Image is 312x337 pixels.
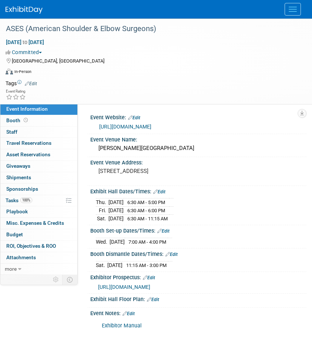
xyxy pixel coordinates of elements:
[0,218,77,229] a: Misc. Expenses & Credits
[0,115,77,126] a: Booth
[0,127,77,138] a: Staff
[63,275,78,284] td: Toggle Event Tabs
[6,208,28,214] span: Playbook
[96,207,108,215] td: Fri.
[6,67,303,79] div: Event Format
[126,263,167,268] span: 11:15 AM - 3:00 PM
[25,81,37,86] a: Edit
[147,297,159,302] a: Edit
[157,228,170,234] a: Edit
[0,138,77,149] a: Travel Reservations
[6,129,17,135] span: Staff
[21,39,28,45] span: to
[90,225,306,235] div: Booth Set-up Dates/Times:
[0,172,77,183] a: Shipments
[0,149,77,160] a: Asset Reservations
[90,308,306,317] div: Event Notes:
[108,214,124,222] td: [DATE]
[6,69,13,74] img: Format-Inperson.png
[6,80,37,87] td: Tags
[5,266,17,272] span: more
[6,117,29,123] span: Booth
[285,3,301,16] button: Menu
[6,197,32,203] span: Tasks
[0,161,77,172] a: Giveaways
[0,104,77,115] a: Event Information
[0,241,77,252] a: ROI, Objectives & ROO
[6,151,50,157] span: Asset Reservations
[123,311,135,316] a: Edit
[96,198,108,207] td: Thu.
[0,184,77,195] a: Sponsorships
[6,220,64,226] span: Misc. Expenses & Credits
[6,254,36,260] span: Attachments
[165,252,178,257] a: Edit
[153,189,165,194] a: Edit
[0,252,77,263] a: Attachments
[50,275,63,284] td: Personalize Event Tab Strip
[143,275,155,280] a: Edit
[6,90,26,93] div: Event Rating
[22,117,29,123] span: Booth not reserved yet
[12,58,104,64] span: [GEOGRAPHIC_DATA], [GEOGRAPHIC_DATA]
[96,143,301,154] div: [PERSON_NAME][GEOGRAPHIC_DATA]
[96,238,110,246] td: Wed.
[108,207,124,215] td: [DATE]
[6,49,45,56] button: Committed
[0,264,77,275] a: more
[108,198,124,207] td: [DATE]
[98,168,298,174] pre: [STREET_ADDRESS]
[6,243,56,249] span: ROI, Objectives & ROO
[6,140,51,146] span: Travel Reservations
[127,216,168,221] span: 6:30 AM - 11:15 AM
[6,174,31,180] span: Shipments
[6,186,38,192] span: Sponsorships
[90,272,306,281] div: Exhibitor Prospectus:
[6,231,23,237] span: Budget
[0,229,77,240] a: Budget
[20,197,32,203] span: 100%
[128,115,140,120] a: Edit
[6,6,43,14] img: ExhibitDay
[90,157,306,166] div: Event Venue Address:
[96,214,108,222] td: Sat.
[6,39,44,46] span: [DATE] [DATE]
[110,238,125,246] td: [DATE]
[90,134,306,143] div: Event Venue Name:
[102,323,141,329] a: Exhibitor Manual
[96,261,107,269] td: Sat.
[6,106,48,112] span: Event Information
[127,200,165,205] span: 6:30 AM - 5:00 PM
[128,239,166,245] span: 7:00 AM - 4:00 PM
[90,248,306,258] div: Booth Dismantle Dates/Times:
[127,208,165,213] span: 6:30 AM - 6:00 PM
[14,69,31,74] div: In-Person
[90,294,306,303] div: Exhibit Hall Floor Plan:
[98,284,150,290] a: [URL][DOMAIN_NAME]
[107,261,123,269] td: [DATE]
[90,186,306,196] div: Exhibit Hall Dates/Times:
[6,163,30,169] span: Giveaways
[0,195,77,206] a: Tasks100%
[90,112,306,121] div: Event Website:
[0,206,77,217] a: Playbook
[99,124,151,130] a: [URL][DOMAIN_NAME]
[3,22,297,36] div: ASES (American Shoulder & Elbow Surgeons)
